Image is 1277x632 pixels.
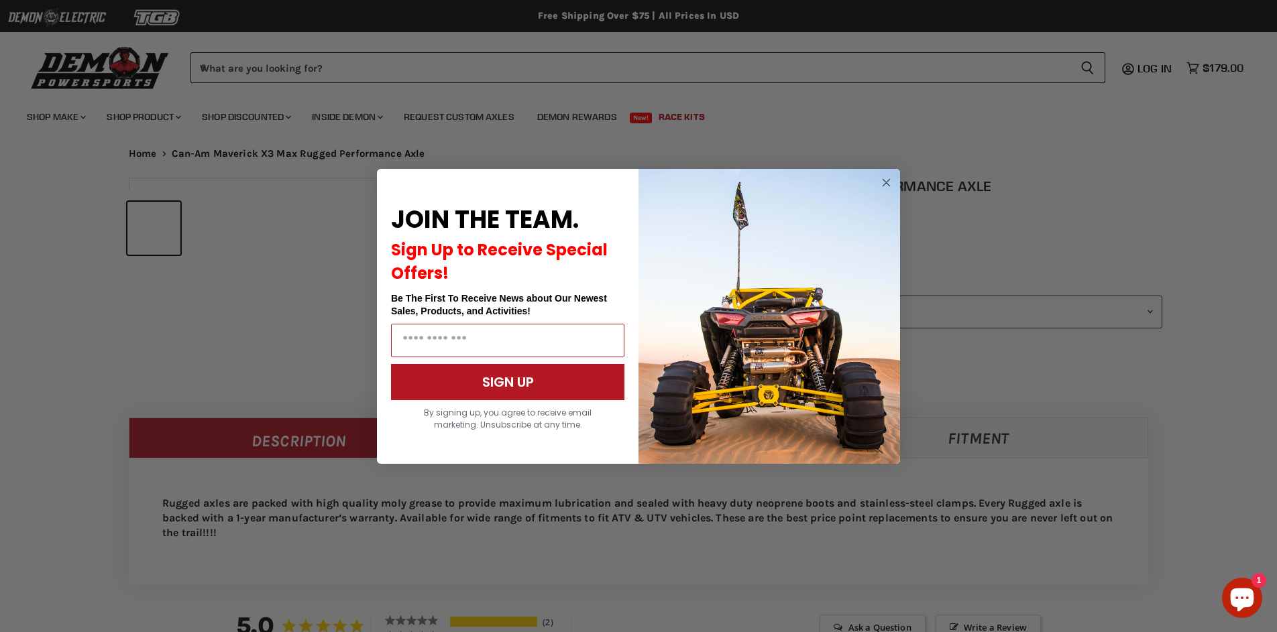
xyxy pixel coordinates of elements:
[638,169,900,464] img: a9095488-b6e7-41ba-879d-588abfab540b.jpeg
[391,364,624,400] button: SIGN UP
[391,293,607,316] span: Be The First To Receive News about Our Newest Sales, Products, and Activities!
[1218,578,1266,621] inbox-online-store-chat: Shopify online store chat
[878,174,895,191] button: Close dialog
[424,407,592,430] span: By signing up, you agree to receive email marketing. Unsubscribe at any time.
[391,202,579,237] span: JOIN THE TEAM.
[391,324,624,357] input: Email Address
[391,239,608,284] span: Sign Up to Receive Special Offers!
